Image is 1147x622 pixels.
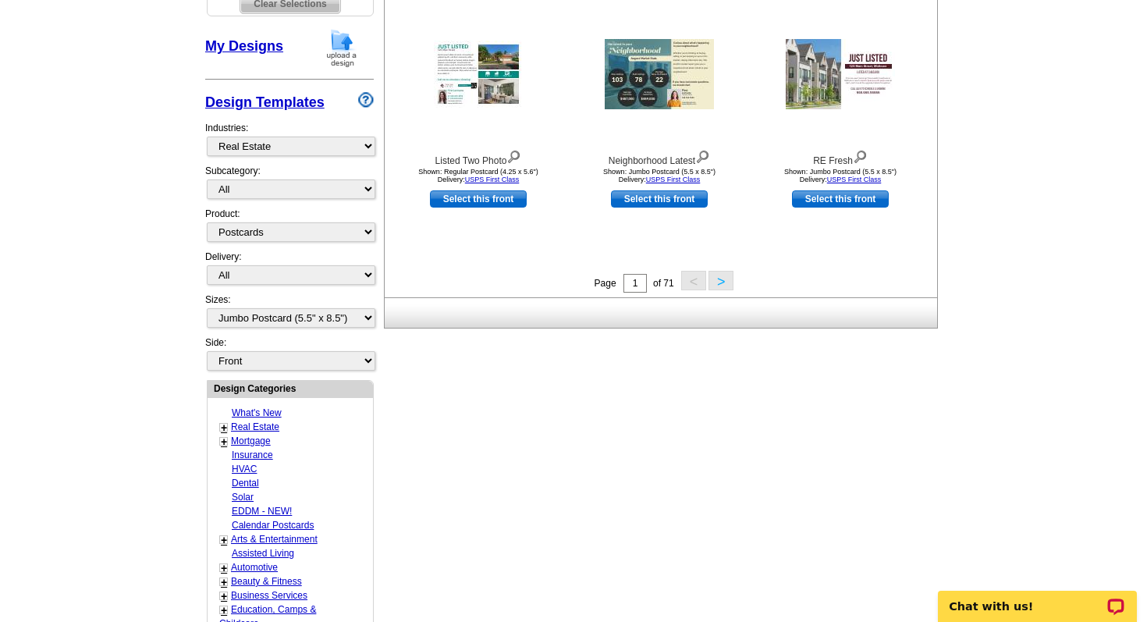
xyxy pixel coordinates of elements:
[506,147,521,164] img: view design details
[205,336,374,372] div: Side:
[221,590,227,602] a: +
[605,39,714,109] img: Neighborhood Latest
[232,407,282,418] a: What's New
[755,147,926,168] div: RE Fresh
[231,421,279,432] a: Real Estate
[232,520,314,531] a: Calendar Postcards
[205,164,374,207] div: Subcategory:
[465,176,520,183] a: USPS First Class
[221,435,227,448] a: +
[708,271,733,290] button: >
[646,176,701,183] a: USPS First Class
[434,41,523,108] img: Listed Two Photo
[695,147,710,164] img: view design details
[653,278,674,289] span: of 71
[853,147,868,164] img: view design details
[221,534,227,546] a: +
[827,176,882,183] a: USPS First Class
[430,190,527,208] a: use this design
[232,450,273,460] a: Insurance
[392,147,564,168] div: Listed Two Photo
[231,576,302,587] a: Beauty & Fitness
[232,548,294,559] a: Assisted Living
[681,271,706,290] button: <
[205,293,374,336] div: Sizes:
[231,590,307,601] a: Business Services
[232,506,292,517] a: EDDM - NEW!
[755,168,926,183] div: Shown: Jumbo Postcard (5.5 x 8.5") Delivery:
[221,604,227,617] a: +
[205,207,374,250] div: Product:
[205,250,374,293] div: Delivery:
[611,190,708,208] a: use this design
[786,39,895,109] img: RE Fresh
[221,421,227,434] a: +
[232,464,257,474] a: HVAC
[205,38,283,54] a: My Designs
[792,190,889,208] a: use this design
[208,381,373,396] div: Design Categories
[221,562,227,574] a: +
[205,94,325,110] a: Design Templates
[321,28,362,68] img: upload-design
[231,534,318,545] a: Arts & Entertainment
[573,147,745,168] div: Neighborhood Latest
[595,278,616,289] span: Page
[231,562,278,573] a: Automotive
[358,92,374,108] img: design-wizard-help-icon.png
[392,168,564,183] div: Shown: Regular Postcard (4.25 x 5.6") Delivery:
[573,168,745,183] div: Shown: Jumbo Postcard (5.5 x 8.5") Delivery:
[232,478,259,489] a: Dental
[232,492,254,503] a: Solar
[231,435,271,446] a: Mortgage
[205,113,374,164] div: Industries:
[221,576,227,588] a: +
[928,573,1147,622] iframe: LiveChat chat widget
